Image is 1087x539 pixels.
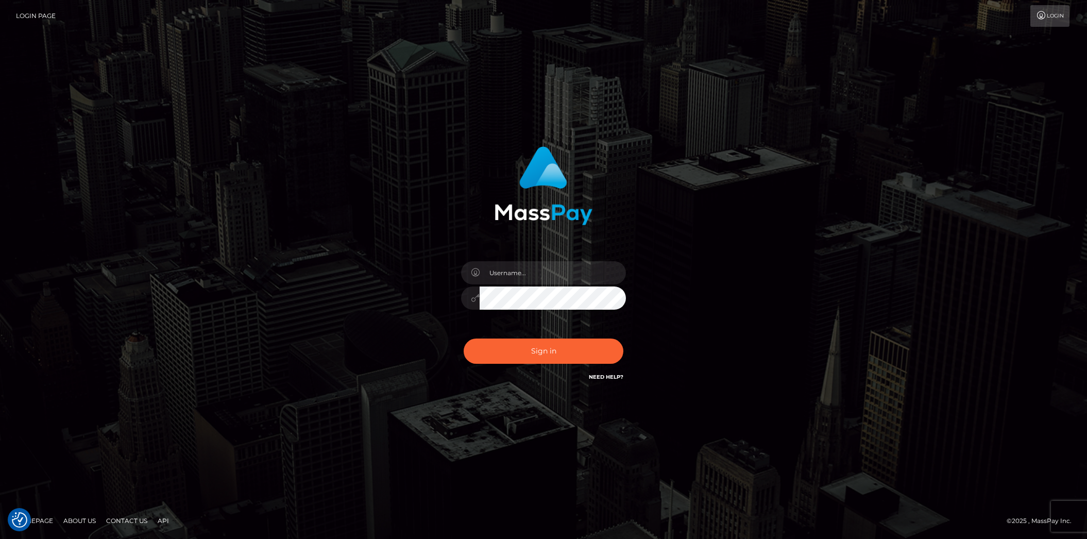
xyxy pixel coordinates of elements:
[480,261,626,284] input: Username...
[154,513,173,529] a: API
[102,513,151,529] a: Contact Us
[589,374,623,380] a: Need Help?
[464,339,623,364] button: Sign in
[12,512,27,528] button: Consent Preferences
[16,5,56,27] a: Login Page
[11,513,57,529] a: Homepage
[12,512,27,528] img: Revisit consent button
[1030,5,1069,27] a: Login
[1007,515,1079,527] div: © 2025 , MassPay Inc.
[495,146,592,225] img: MassPay Login
[59,513,100,529] a: About Us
